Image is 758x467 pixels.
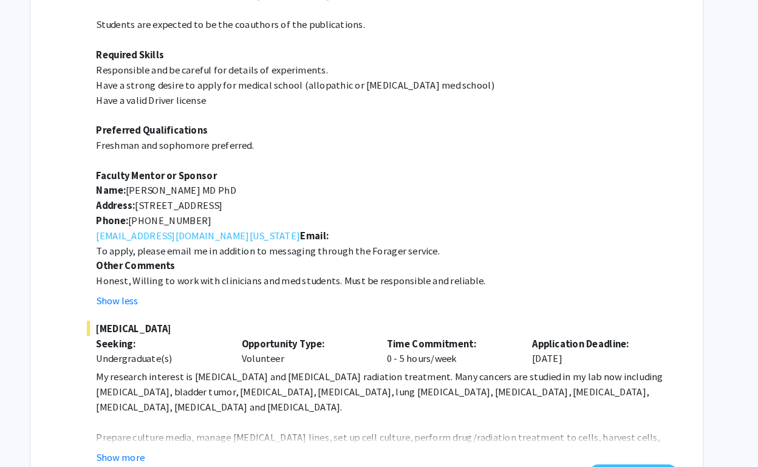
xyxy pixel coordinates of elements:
a: [EMAIL_ADDRESS][DOMAIN_NAME][US_STATE] [117,236,315,250]
strong: Required Skills [117,62,183,74]
strong: Other Comments [117,266,194,278]
span: Students are expected to be the coauthors of the publications. [117,33,377,45]
strong: Phone: [117,222,148,234]
div: Volunteer [248,340,389,369]
span: [STREET_ADDRESS] [155,208,239,220]
span: [PERSON_NAME] MD PhD [146,193,253,205]
button: Show less [117,299,158,313]
strong: Preferred Qualifications [117,135,225,147]
span: Have a valid Driver license [117,106,224,118]
span: Honest, Willing to work with clinicians and med students. Must be responsible and reliable. [117,281,494,293]
button: Show more [117,450,164,465]
p: To apply, please email me in addition to messaging through the Forager service. [117,250,680,265]
strong: Faculty Mentor or Sponsor [117,179,234,191]
span: Have a strong desire to apply for medical school (allopathic or [MEDICAL_DATA] med school) [117,91,502,103]
span: My research interest is [MEDICAL_DATA] and [MEDICAL_DATA] radiation treatment. Many cancers are s... [117,373,666,415]
p: Seeking: [117,340,240,355]
span: [PHONE_NUMBER] [148,222,229,234]
div: Undergraduate(s) [117,355,240,369]
div: 0 - 5 hours/week [389,340,530,369]
span: [MEDICAL_DATA] [108,326,680,340]
strong: Name: [117,193,146,205]
p: Application Deadline: [539,340,661,355]
span: Prepare culture media, manage [MEDICAL_DATA] lines, set up cell culture, perform drug/radiation t... [117,432,663,458]
p: Opportunity Type: [258,340,380,355]
span: Responsible and be careful for details of experiments. [117,77,341,89]
iframe: Chat [9,412,52,458]
strong: Email: [315,237,342,249]
div: [DATE] [530,340,671,369]
span: Freshman and sophomore preferred. [117,149,270,162]
p: Time Commitment: [398,340,521,355]
strong: Address: [117,208,155,220]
